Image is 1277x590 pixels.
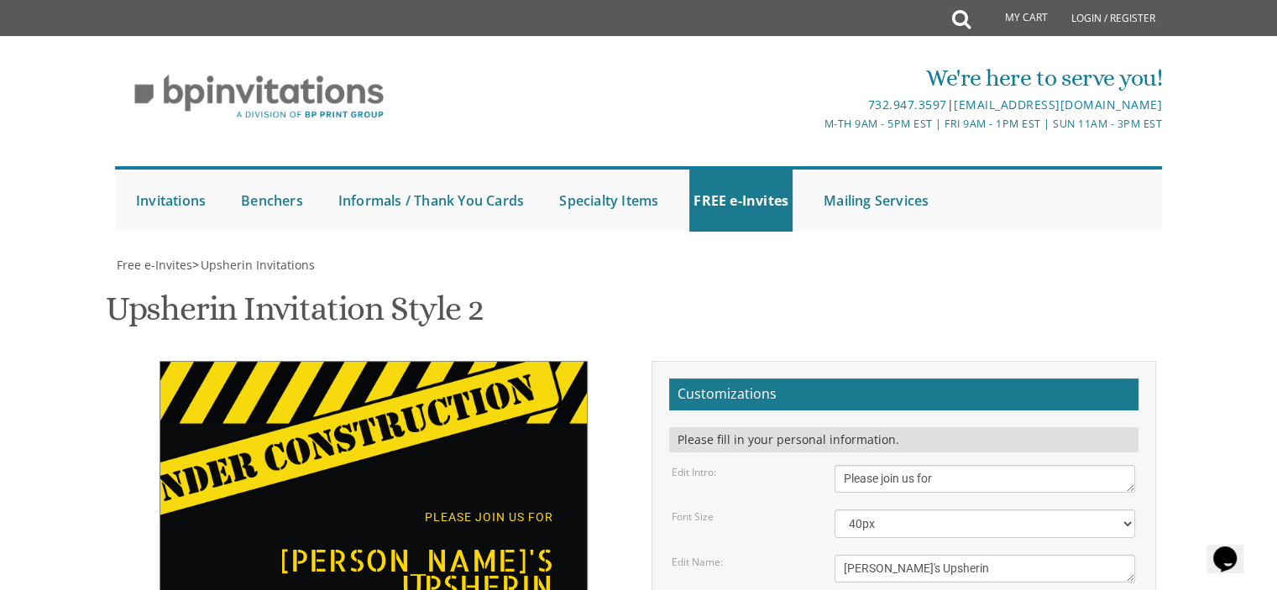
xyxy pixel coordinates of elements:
div: We're here to serve you! [465,61,1162,95]
a: Mailing Services [819,170,933,232]
label: Edit Name: [672,555,723,569]
a: FREE e-Invites [689,170,793,232]
span: Free e-Invites [117,257,192,273]
div: | [465,95,1162,115]
div: Please join us for [194,504,553,530]
div: M-Th 9am - 5pm EST | Fri 9am - 1pm EST | Sun 11am - 3pm EST [465,115,1162,133]
label: Font Size [672,509,714,524]
textarea: [PERSON_NAME]’s Upsherin [835,555,1135,582]
a: Invitations [132,170,210,232]
iframe: chat widget [1206,523,1260,573]
a: My Cart [969,2,1060,35]
span: Upsherin Invitations [201,257,315,273]
a: Upsherin Invitations [199,257,315,273]
div: Please fill in your personal information. [669,427,1138,452]
span: > [192,257,315,273]
a: 732.947.3597 [867,97,946,112]
label: Edit Intro: [672,465,716,479]
h1: Upsherin Invitation Style 2 [106,290,484,340]
a: Free e-Invites [115,257,192,273]
h2: Customizations [669,379,1138,410]
textarea: Please join us at [835,465,1135,493]
a: Benchers [237,170,307,232]
a: Specialty Items [555,170,662,232]
a: [EMAIL_ADDRESS][DOMAIN_NAME] [954,97,1162,112]
a: Informals / Thank You Cards [334,170,528,232]
img: BP Invitation Loft [115,62,403,132]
